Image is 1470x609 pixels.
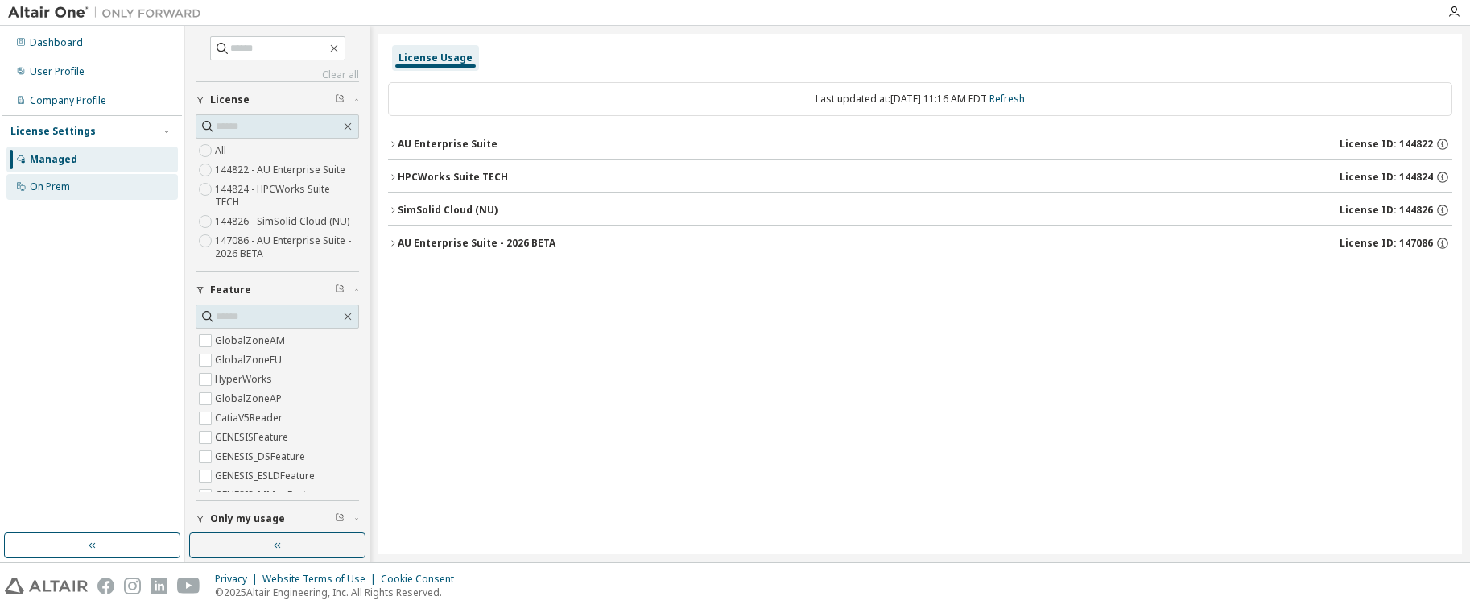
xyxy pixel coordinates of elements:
[215,160,349,180] label: 144822 - AU Enterprise Suite
[398,237,555,250] div: AU Enterprise Suite - 2026 BETA
[30,94,106,107] div: Company Profile
[388,126,1452,162] button: AU Enterprise SuiteLicense ID: 144822
[5,578,88,594] img: altair_logo.svg
[398,52,473,64] div: License Usage
[388,159,1452,195] button: HPCWorks Suite TECHLicense ID: 144824
[989,92,1025,106] a: Refresh
[215,466,318,486] label: GENESIS_ESLDFeature
[215,486,325,505] label: GENESIS_MMapFeature
[335,512,345,525] span: Clear filter
[215,141,229,160] label: All
[210,93,250,106] span: License
[1340,204,1433,217] span: License ID: 144826
[177,578,200,594] img: youtube.svg
[215,389,285,408] label: GlobalZoneAP
[215,350,285,370] label: GlobalZoneEU
[215,212,353,231] label: 144826 - SimSolid Cloud (NU)
[30,36,83,49] div: Dashboard
[196,68,359,81] a: Clear all
[335,284,345,296] span: Clear filter
[215,408,286,428] label: CatiaV5Reader
[398,171,508,184] div: HPCWorks Suite TECH
[335,93,345,106] span: Clear filter
[210,512,285,525] span: Only my usage
[124,578,141,594] img: instagram.svg
[196,272,359,308] button: Feature
[30,180,70,193] div: On Prem
[398,204,498,217] div: SimSolid Cloud (NU)
[10,125,96,138] div: License Settings
[30,65,85,78] div: User Profile
[215,573,262,586] div: Privacy
[398,138,498,151] div: AU Enterprise Suite
[210,284,251,296] span: Feature
[215,428,291,447] label: GENESISFeature
[151,578,167,594] img: linkedin.svg
[388,193,1452,228] button: SimSolid Cloud (NU)License ID: 144826
[262,573,381,586] div: Website Terms of Use
[30,153,77,166] div: Managed
[196,82,359,118] button: License
[1340,237,1433,250] span: License ID: 147086
[388,226,1452,261] button: AU Enterprise Suite - 2026 BETALicense ID: 147086
[1340,171,1433,184] span: License ID: 144824
[215,231,359,263] label: 147086 - AU Enterprise Suite - 2026 BETA
[388,82,1452,116] div: Last updated at: [DATE] 11:16 AM EDT
[196,501,359,536] button: Only my usage
[1340,138,1433,151] span: License ID: 144822
[97,578,114,594] img: facebook.svg
[215,447,308,466] label: GENESIS_DSFeature
[215,370,275,389] label: HyperWorks
[215,586,464,599] p: © 2025 Altair Engineering, Inc. All Rights Reserved.
[215,331,288,350] label: GlobalZoneAM
[215,180,359,212] label: 144824 - HPCWorks Suite TECH
[8,5,209,21] img: Altair One
[381,573,464,586] div: Cookie Consent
